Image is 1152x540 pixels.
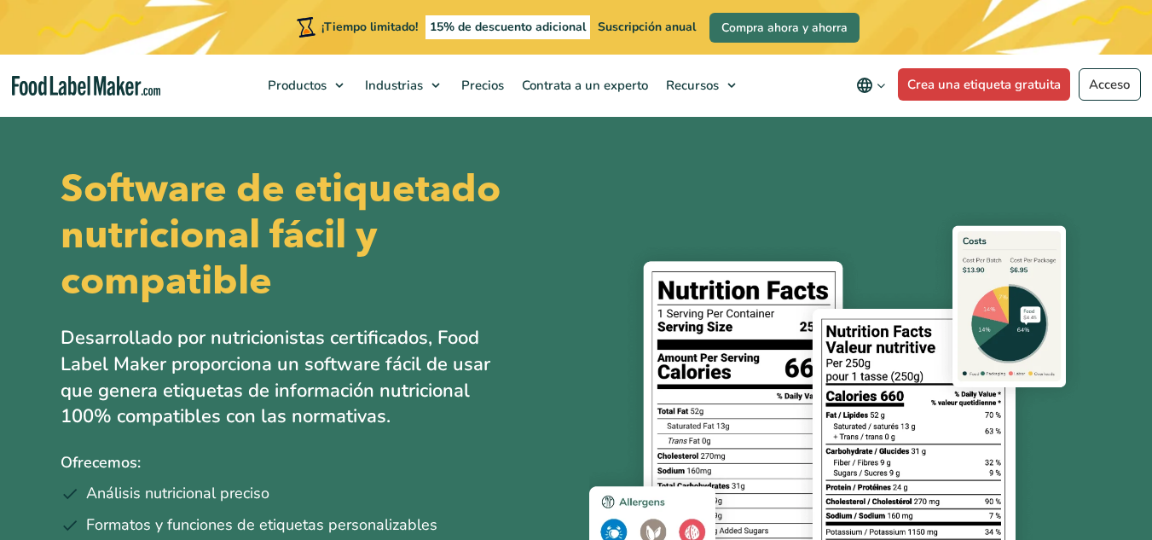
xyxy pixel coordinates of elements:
font: 15% de descuento adicional [430,19,586,35]
font: Desarrollado por nutricionistas certificados, Food Label Maker proporciona un software fácil de u... [61,325,490,429]
font: Industrias [365,77,423,94]
font: Compra ahora y ahorra [721,20,848,36]
a: Productos [259,55,352,116]
a: Página de inicio de Food Label Maker [12,76,160,96]
a: Precios [453,55,509,116]
font: Análisis nutricional preciso [86,483,269,503]
font: Acceso [1089,76,1130,93]
button: Cambiar idioma [844,68,898,102]
font: ¡Tiempo limitado! [321,19,418,35]
font: Formatos y funciones de etiquetas personalizables [86,514,437,535]
a: Industrias [356,55,449,116]
font: Crea una etiqueta gratuita [907,76,1061,93]
a: Contrata a un experto [513,55,653,116]
a: Acceso [1079,68,1141,101]
font: Productos [268,77,327,94]
font: Precios [461,77,504,94]
a: Recursos [657,55,744,116]
font: Ofrecemos: [61,452,141,473]
a: Crea una etiqueta gratuita [898,68,1071,101]
font: Software de etiquetado nutricional fácil y compatible [61,163,501,307]
a: Compra ahora y ahorra [709,13,860,43]
font: Recursos [666,77,719,94]
font: Contrata a un experto [522,77,648,94]
font: Suscripción anual [598,19,696,35]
